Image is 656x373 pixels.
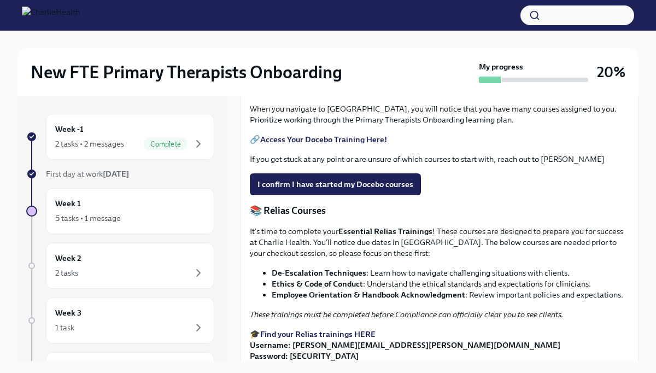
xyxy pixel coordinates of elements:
a: Week -12 tasks • 2 messagesComplete [26,114,214,160]
h6: Week 1 [55,197,81,209]
div: 5 tasks • 1 message [55,213,121,224]
h2: New FTE Primary Therapists Onboarding [31,61,342,83]
h6: Week 2 [55,252,81,264]
strong: Username: [PERSON_NAME][EMAIL_ADDRESS][PERSON_NAME][DOMAIN_NAME] Password: [SECURITY_DATA] [250,340,560,361]
a: Week 31 task [26,298,214,343]
strong: De-Escalation Techniques [272,268,366,278]
p: 🎓 [250,329,629,362]
p: It's time to complete your ! These courses are designed to prepare you for success at Charlie Hea... [250,226,629,259]
span: Complete [144,140,188,148]
div: 2 tasks [55,267,78,278]
a: Find your Relias trainings HERE [260,329,376,339]
h3: 20% [597,62,625,82]
strong: Employee Orientation & Handbook Acknowledgment [272,290,465,300]
span: I confirm I have started my Docebo courses [257,179,413,190]
a: Access Your Docebo Training Here! [260,135,387,144]
li: : Understand the ethical standards and expectations for clinicians. [272,278,629,289]
p: If you get stuck at any point or are unsure of which courses to start with, reach out to [PERSON_... [250,154,629,165]
p: 🔗 [250,134,629,145]
strong: My progress [479,61,523,72]
h6: Week 3 [55,307,81,319]
li: : Review important policies and expectations. [272,289,629,300]
span: First day at work [46,169,129,179]
button: I confirm I have started my Docebo courses [250,173,421,195]
a: Week 22 tasks [26,243,214,289]
strong: Essential Relias Trainings [338,226,432,236]
a: Week 15 tasks • 1 message [26,188,214,234]
h6: Week -1 [55,123,84,135]
em: These trainings must be completed before Compliance can officially clear you to see clients. [250,310,563,319]
p: 📚 Relias Courses [250,204,629,217]
div: 1 task [55,322,74,333]
a: First day at work[DATE] [26,168,214,179]
img: CharlieHealth [22,7,80,24]
strong: [DATE] [103,169,129,179]
li: : Learn how to navigate challenging situations with clients. [272,267,629,278]
div: 2 tasks • 2 messages [55,138,124,149]
p: When you navigate to [GEOGRAPHIC_DATA], you will notice that you have many courses assigned to yo... [250,103,629,125]
strong: Ethics & Code of Conduct [272,279,363,289]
